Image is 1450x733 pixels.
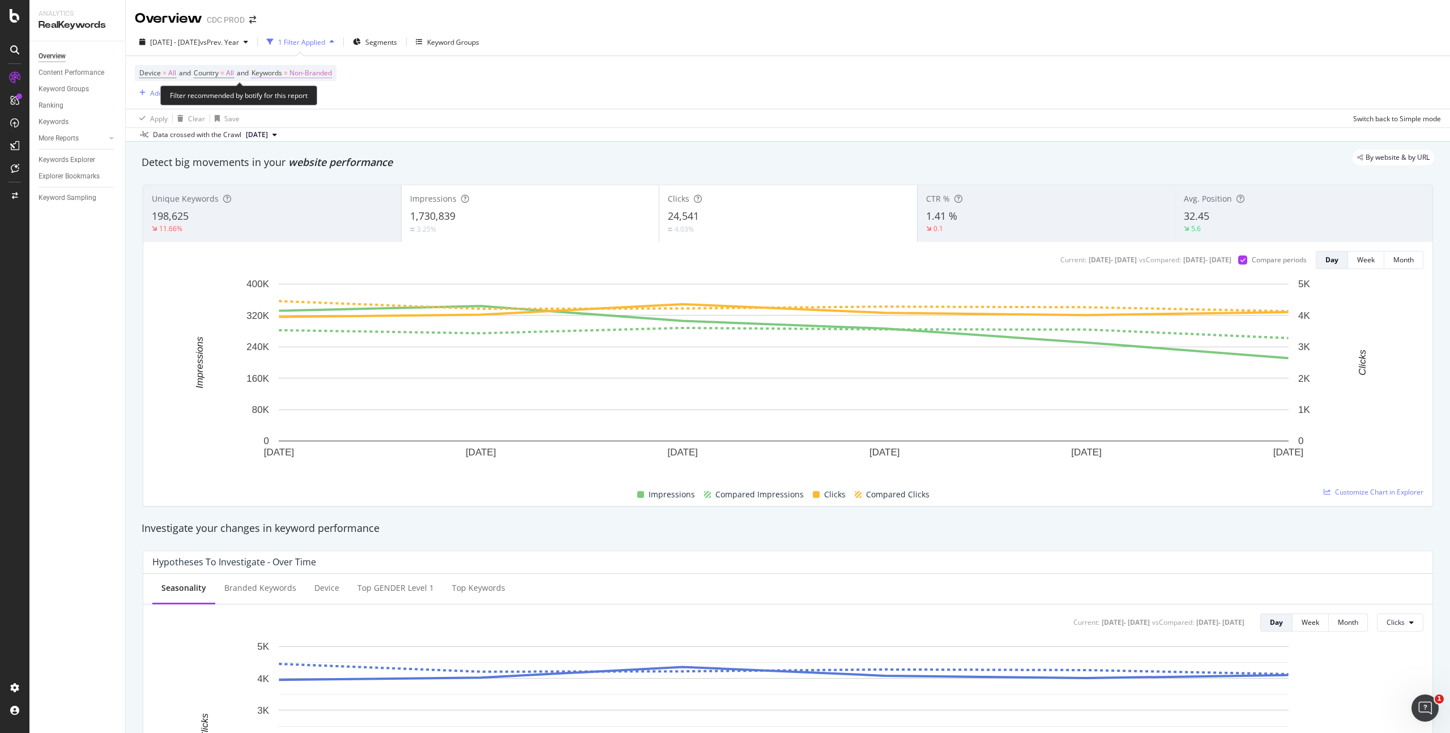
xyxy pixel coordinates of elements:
[39,100,117,112] a: Ranking
[246,342,269,352] text: 240K
[139,68,161,78] span: Device
[159,224,182,233] div: 11.66%
[135,109,168,127] button: Apply
[150,114,168,123] div: Apply
[135,33,253,51] button: [DATE] - [DATE]vsPrev. Year
[1393,255,1414,265] div: Month
[39,133,79,144] div: More Reports
[39,67,104,79] div: Content Performance
[1273,447,1304,458] text: [DATE]
[39,100,63,112] div: Ranking
[417,224,436,234] div: 3.25%
[1298,373,1310,384] text: 2K
[226,65,234,81] span: All
[210,109,240,127] button: Save
[39,50,66,62] div: Overview
[926,193,950,204] span: CTR %
[1260,613,1293,632] button: Day
[246,130,268,140] span: 2025 Sep. 12th
[466,447,496,458] text: [DATE]
[249,16,256,24] div: arrow-right-arrow-left
[1293,613,1329,632] button: Week
[150,37,200,47] span: [DATE] - [DATE]
[152,209,189,223] span: 198,625
[1387,617,1405,627] span: Clicks
[926,209,957,223] span: 1.41 %
[1366,154,1430,161] span: By website & by URL
[1073,617,1099,627] div: Current:
[452,582,505,594] div: Top Keywords
[194,68,219,78] span: Country
[161,582,206,594] div: Seasonality
[668,447,698,458] text: [DATE]
[241,128,282,142] button: [DATE]
[39,192,96,204] div: Keyword Sampling
[1384,251,1423,269] button: Month
[668,209,699,223] span: 24,541
[173,109,205,127] button: Clear
[39,83,117,95] a: Keyword Groups
[675,224,694,234] div: 4.03%
[179,68,191,78] span: and
[1353,150,1434,165] div: legacy label
[1377,613,1423,632] button: Clicks
[152,193,219,204] span: Unique Keywords
[1338,617,1358,627] div: Month
[257,673,269,684] text: 4K
[1139,255,1181,265] div: vs Compared :
[410,228,415,231] img: Equal
[246,373,269,384] text: 160K
[39,133,106,144] a: More Reports
[135,86,180,100] button: Add Filter
[152,556,316,568] div: Hypotheses to Investigate - Over Time
[150,88,180,98] div: Add Filter
[715,488,804,501] span: Compared Impressions
[246,279,269,289] text: 400K
[1349,109,1441,127] button: Switch back to Simple mode
[142,521,1434,536] div: Investigate your changes in keyword performance
[289,65,332,81] span: Non-Branded
[1089,255,1137,265] div: [DATE] - [DATE]
[188,114,205,123] div: Clear
[220,68,224,78] span: =
[39,19,116,32] div: RealKeywords
[39,116,117,128] a: Keywords
[1184,193,1232,204] span: Avg. Position
[1302,617,1319,627] div: Week
[262,33,339,51] button: 1 Filter Applied
[1298,279,1310,289] text: 5K
[1357,255,1375,265] div: Week
[39,171,100,182] div: Explorer Bookmarks
[194,336,205,389] text: Impressions
[39,116,69,128] div: Keywords
[168,65,176,81] span: All
[152,278,1415,475] svg: A chart.
[1252,255,1307,265] div: Compare periods
[348,33,402,51] button: Segments
[1325,255,1338,265] div: Day
[200,37,239,47] span: vs Prev. Year
[314,582,339,594] div: Device
[668,193,689,204] span: Clicks
[1298,404,1310,415] text: 1K
[1184,209,1209,223] span: 32.45
[411,33,484,51] button: Keyword Groups
[1335,487,1423,497] span: Customize Chart in Explorer
[163,68,167,78] span: =
[1357,350,1368,376] text: Clicks
[1298,436,1303,446] text: 0
[257,641,269,652] text: 5K
[357,582,434,594] div: Top GENDER Level 1
[39,50,117,62] a: Overview
[224,582,296,594] div: Branded Keywords
[410,209,455,223] span: 1,730,839
[1060,255,1086,265] div: Current:
[207,14,245,25] div: CDC PROD
[39,154,117,166] a: Keywords Explorer
[1183,255,1231,265] div: [DATE] - [DATE]
[427,37,479,47] div: Keyword Groups
[237,68,249,78] span: and
[410,193,457,204] span: Impressions
[246,310,269,321] text: 320K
